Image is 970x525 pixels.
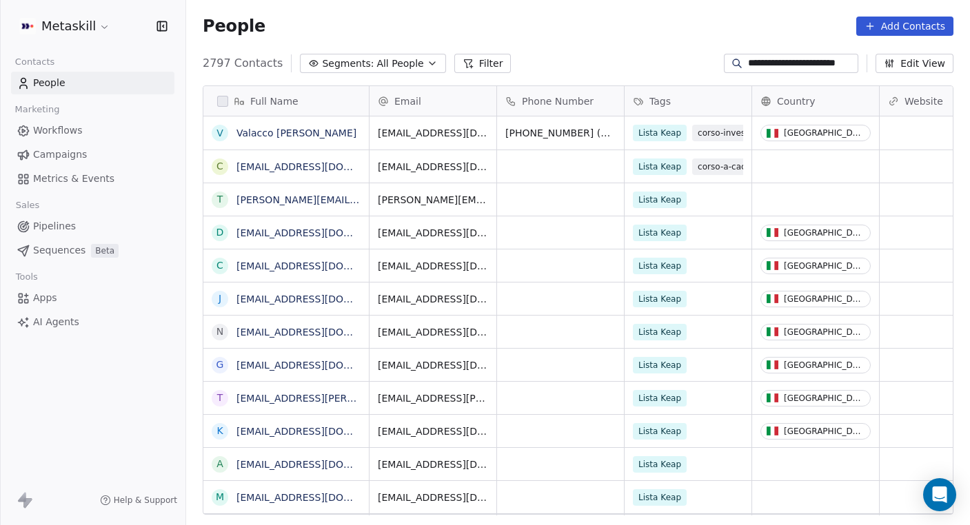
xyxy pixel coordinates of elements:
a: Pipelines [11,215,174,238]
span: [PHONE_NUMBER] (Mobile) [505,126,616,140]
span: [EMAIL_ADDRESS][DOMAIN_NAME] [378,126,488,140]
a: AI Agents [11,311,174,333]
span: Lista Keap [633,125,687,141]
div: C [216,258,223,273]
span: [EMAIL_ADDRESS][DOMAIN_NAME] [378,457,488,471]
div: Open Intercom Messenger [923,478,956,511]
div: [GEOGRAPHIC_DATA] [784,128,865,138]
a: Apps [11,287,174,309]
span: People [33,76,65,90]
span: corso-investire-in-azioni [692,125,802,141]
div: Tags [625,86,751,116]
a: [PERSON_NAME][EMAIL_ADDRESS][DOMAIN_NAME] [236,194,485,205]
span: [EMAIL_ADDRESS][DOMAIN_NAME] [378,491,488,504]
span: Lista Keap [633,225,687,241]
a: [EMAIL_ADDRESS][DOMAIN_NAME] [236,327,405,338]
button: Edit View [876,54,953,73]
div: [GEOGRAPHIC_DATA] [784,261,865,271]
span: Lista Keap [633,423,687,440]
div: [GEOGRAPHIC_DATA] [784,327,865,337]
span: Beta [91,244,119,258]
span: Marketing [9,99,65,120]
span: Lista Keap [633,258,687,274]
a: People [11,72,174,94]
button: Metaskill [17,14,113,38]
span: AI Agents [33,315,79,329]
span: Sales [10,195,46,216]
div: M [216,490,224,504]
div: grid [203,116,370,515]
div: Phone Number [497,86,624,116]
span: Contacts [9,52,61,72]
div: C [216,159,223,174]
span: Lista Keap [633,456,687,473]
span: Lista Keap [633,357,687,373]
div: A [216,457,223,471]
a: [EMAIL_ADDRESS][DOMAIN_NAME] [236,360,405,371]
span: Apps [33,291,57,305]
a: Metrics & Events [11,167,174,190]
div: Email [370,86,496,116]
a: [EMAIL_ADDRESS][DOMAIN_NAME] [236,294,405,305]
div: T [217,391,223,405]
a: [EMAIL_ADDRESS][DOMAIN_NAME] [236,260,405,271]
a: [EMAIL_ADDRESS][DOMAIN_NAME] [236,492,405,503]
span: 2797 Contacts [203,55,283,72]
span: Segments: [322,56,374,71]
span: corso-a-caccia-di-trend [692,158,799,175]
span: Country [777,94,816,108]
span: Phone Number [522,94,594,108]
span: Pipelines [33,219,76,234]
div: J [219,291,221,306]
a: Campaigns [11,143,174,166]
a: [EMAIL_ADDRESS][DOMAIN_NAME] [236,227,405,238]
span: Lista Keap [633,324,687,340]
span: Metrics & Events [33,172,114,186]
span: People [203,16,265,37]
a: [EMAIL_ADDRESS][DOMAIN_NAME] [236,161,405,172]
span: Email [394,94,421,108]
div: [GEOGRAPHIC_DATA] [784,228,865,238]
div: K [216,424,223,438]
span: Campaigns [33,147,87,162]
button: Filter [454,54,512,73]
div: Full Name [203,86,369,116]
span: Lista Keap [633,489,687,506]
span: [PERSON_NAME][EMAIL_ADDRESS][DOMAIN_NAME] [378,193,488,207]
span: Metaskill [41,17,96,35]
span: [EMAIL_ADDRESS][DOMAIN_NAME] [378,424,488,438]
a: [EMAIL_ADDRESS][DOMAIN_NAME] [236,426,405,437]
div: T [217,192,223,207]
div: [GEOGRAPHIC_DATA] [784,426,865,436]
span: Tools [10,267,43,287]
span: Tags [649,94,671,108]
a: [EMAIL_ADDRESS][PERSON_NAME][DOMAIN_NAME] [236,393,485,404]
span: Workflows [33,123,83,138]
div: N [216,325,223,339]
div: [GEOGRAPHIC_DATA] [784,360,865,370]
span: Website [905,94,943,108]
span: [EMAIL_ADDRESS][DOMAIN_NAME] [378,160,488,174]
a: Help & Support [100,495,177,506]
span: Lista Keap [633,390,687,406]
a: Valacco [PERSON_NAME] [236,127,356,138]
a: SequencesBeta [11,239,174,262]
span: Lista Keap [633,291,687,307]
div: [GEOGRAPHIC_DATA] [784,294,865,304]
div: Country [752,86,879,116]
span: [EMAIL_ADDRESS][DOMAIN_NAME] [378,325,488,339]
img: AVATAR%20METASKILL%20-%20Colori%20Positivo.png [19,18,36,34]
a: [EMAIL_ADDRESS][DOMAIN_NAME] [236,459,405,470]
span: [EMAIL_ADDRESS][PERSON_NAME][DOMAIN_NAME] [378,391,488,405]
span: [EMAIL_ADDRESS][DOMAIN_NAME] [378,358,488,372]
span: Sequences [33,243,85,258]
span: [EMAIL_ADDRESS][DOMAIN_NAME] [378,259,488,273]
div: [GEOGRAPHIC_DATA] [784,393,865,403]
span: Lista Keap [633,192,687,208]
div: D [216,225,224,240]
span: All People [376,56,423,71]
span: Full Name [250,94,299,108]
a: Workflows [11,119,174,142]
span: [EMAIL_ADDRESS][DOMAIN_NAME] [378,226,488,240]
button: Add Contacts [856,17,953,36]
